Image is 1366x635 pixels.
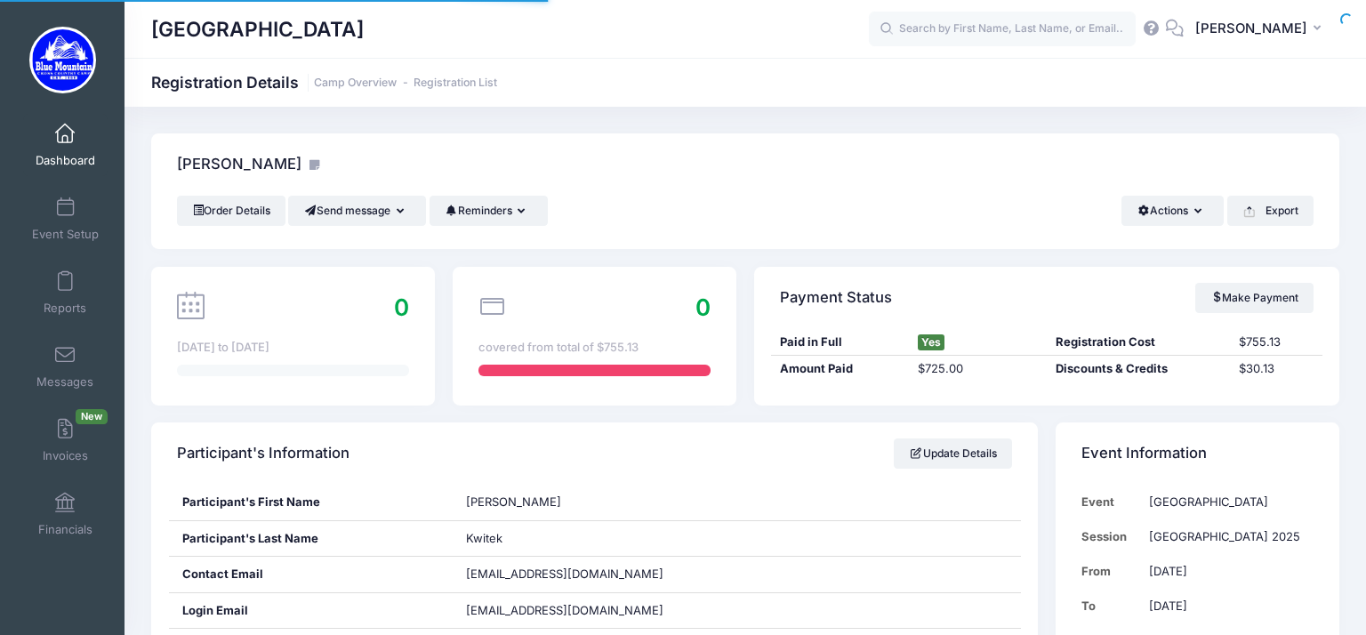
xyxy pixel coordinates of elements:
[1195,19,1307,38] span: [PERSON_NAME]
[1081,429,1207,479] h4: Event Information
[894,438,1012,469] a: Update Details
[1081,485,1140,519] td: Event
[23,409,108,471] a: InvoicesNew
[36,374,93,390] span: Messages
[177,339,409,357] div: [DATE] to [DATE]
[1140,485,1314,519] td: [GEOGRAPHIC_DATA]
[177,140,322,190] h4: [PERSON_NAME]
[32,227,99,242] span: Event Setup
[23,483,108,545] a: Financials
[780,272,892,323] h4: Payment Status
[169,485,453,520] div: Participant's First Name
[771,360,909,378] div: Amount Paid
[909,360,1047,378] div: $725.00
[23,335,108,398] a: Messages
[36,153,95,168] span: Dashboard
[1227,196,1314,226] button: Export
[177,196,285,226] a: Order Details
[695,293,711,321] span: 0
[44,301,86,316] span: Reports
[169,521,453,557] div: Participant's Last Name
[29,27,96,93] img: Blue Mountain Cross Country Camp
[1121,196,1224,226] button: Actions
[23,188,108,250] a: Event Setup
[1195,283,1314,313] a: Make Payment
[38,522,92,537] span: Financials
[1184,9,1339,50] button: [PERSON_NAME]
[151,9,364,50] h1: [GEOGRAPHIC_DATA]
[466,494,561,509] span: [PERSON_NAME]
[394,293,409,321] span: 0
[169,557,453,592] div: Contact Email
[23,261,108,324] a: Reports
[478,339,711,357] div: covered from total of $755.13
[1140,589,1314,623] td: [DATE]
[918,334,944,350] span: Yes
[430,196,548,226] button: Reminders
[288,196,426,226] button: Send message
[466,567,663,581] span: [EMAIL_ADDRESS][DOMAIN_NAME]
[314,76,397,90] a: Camp Overview
[869,12,1136,47] input: Search by First Name, Last Name, or Email...
[1081,554,1140,589] td: From
[466,602,688,620] span: [EMAIL_ADDRESS][DOMAIN_NAME]
[1047,360,1230,378] div: Discounts & Credits
[169,593,453,629] div: Login Email
[1230,334,1322,351] div: $755.13
[1140,519,1314,554] td: [GEOGRAPHIC_DATA] 2025
[43,448,88,463] span: Invoices
[1047,334,1230,351] div: Registration Cost
[177,429,350,479] h4: Participant's Information
[151,73,497,92] h1: Registration Details
[1140,554,1314,589] td: [DATE]
[414,76,497,90] a: Registration List
[1230,360,1322,378] div: $30.13
[76,409,108,424] span: New
[1081,519,1140,554] td: Session
[466,531,502,545] span: Kwitek
[23,114,108,176] a: Dashboard
[1081,589,1140,623] td: To
[771,334,909,351] div: Paid in Full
